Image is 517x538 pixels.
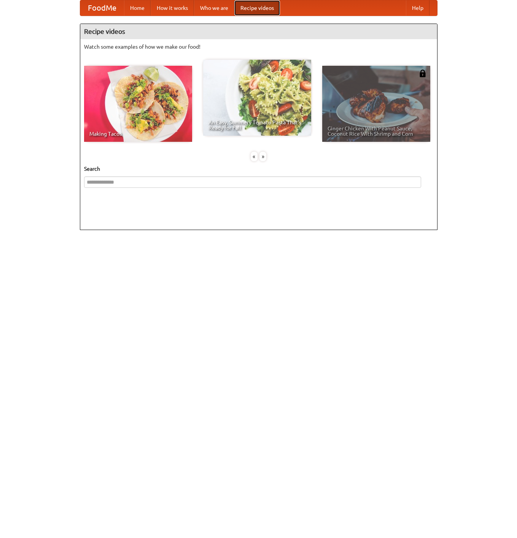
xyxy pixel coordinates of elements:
a: Help [406,0,430,16]
div: « [251,152,258,161]
a: How it works [151,0,194,16]
a: Recipe videos [234,0,280,16]
a: An Easy, Summery Tomato Pasta That's Ready for Fall [203,60,311,136]
a: Who we are [194,0,234,16]
a: Making Tacos [84,66,192,142]
div: » [259,152,266,161]
a: FoodMe [80,0,124,16]
img: 483408.png [419,70,426,77]
h4: Recipe videos [80,24,437,39]
p: Watch some examples of how we make our food! [84,43,433,51]
span: An Easy, Summery Tomato Pasta That's Ready for Fall [208,120,306,130]
a: Home [124,0,151,16]
h5: Search [84,165,433,173]
span: Making Tacos [89,131,187,136]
